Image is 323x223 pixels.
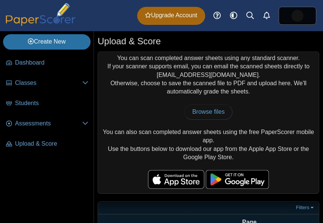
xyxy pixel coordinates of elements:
a: Filters [294,204,317,211]
span: Students [15,99,88,107]
h1: Upload & Score [98,35,161,48]
img: PaperScorer [3,3,78,26]
a: PaperScorer [3,21,78,27]
img: google-play-badge.png [206,170,269,189]
a: Assessments [3,115,91,133]
a: Dashboard [3,54,91,72]
span: Assessments [15,119,82,128]
span: Dashboard [15,59,88,67]
img: ps.lRyMJ48TqFgHwMDO [291,10,303,22]
div: You can scan completed answer sheets using any standard scanner. If your scanner supports email, ... [98,52,319,194]
a: Browse files [184,104,232,119]
span: Browse files [192,108,225,115]
a: Upgrade Account [137,7,205,25]
span: Upgrade Account [145,11,197,20]
a: Students [3,95,91,113]
span: Classes [15,79,82,87]
a: Alerts [258,8,275,24]
a: ps.lRyMJ48TqFgHwMDO [279,7,316,25]
img: apple-store-badge.svg [148,170,204,189]
a: Create New [3,34,91,49]
a: Upload & Score [3,135,91,153]
span: Upload & Score [15,140,88,148]
span: litzy hernandez [291,10,303,22]
a: Classes [3,74,91,92]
